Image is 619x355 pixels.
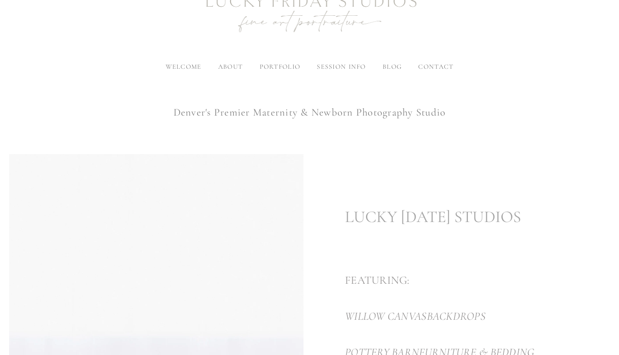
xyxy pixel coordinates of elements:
[383,63,402,71] a: blog
[218,63,243,71] label: about
[345,207,521,227] p: LUCKY [DATE] STUDIOS
[260,63,301,71] label: portfolio
[166,63,202,71] a: welcome
[345,309,427,323] a: WILLOW CANVAS
[317,63,366,71] label: session info
[418,63,453,71] a: contact
[9,107,609,118] h1: Denver's Premier Maternity & Newborn Photography Studio
[345,271,580,290] p: featuring:
[427,309,486,323] em: backdrops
